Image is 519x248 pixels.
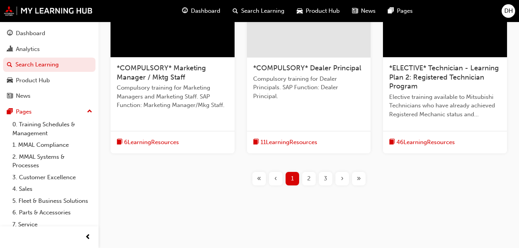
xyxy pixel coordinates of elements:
[389,93,501,119] span: Elective training available to Mitsubishi Technicians who have already achieved Registered Mechan...
[324,174,327,183] span: 3
[7,109,13,116] span: pages-icon
[291,3,346,19] a: car-iconProduct Hub
[7,93,13,100] span: news-icon
[396,138,455,147] span: 46 Learning Resources
[7,61,12,68] span: search-icon
[85,233,91,242] span: prev-icon
[307,174,311,183] span: 2
[502,4,515,18] button: DH
[297,6,303,16] span: car-icon
[346,3,382,19] a: news-iconNews
[382,3,419,19] a: pages-iconPages
[334,172,351,185] button: Next page
[9,207,95,219] a: 6. Parts & Accessories
[87,107,92,117] span: up-icon
[253,138,259,147] span: book-icon
[253,138,317,147] button: book-icon11LearningResources
[241,7,284,15] span: Search Learning
[9,139,95,151] a: 1. MMAL Compliance
[351,172,367,185] button: Last page
[352,6,358,16] span: news-icon
[226,3,291,19] a: search-iconSearch Learning
[124,138,179,147] span: 6 Learning Resources
[3,105,95,119] button: Pages
[7,30,13,37] span: guage-icon
[9,183,95,195] a: 4. Sales
[16,29,45,38] div: Dashboard
[117,138,179,147] button: book-icon6LearningResources
[16,107,32,116] div: Pages
[3,89,95,103] a: News
[317,172,334,185] button: Page 3
[3,25,95,105] button: DashboardAnalyticsSearch LearningProduct HubNews
[3,58,95,72] a: Search Learning
[253,75,365,101] span: Compulsory training for Dealer Principals. SAP Function: Dealer Principal.
[4,6,93,16] img: mmal
[16,92,31,100] div: News
[191,7,220,15] span: Dashboard
[341,174,344,183] span: ›
[3,42,95,56] a: Analytics
[9,219,95,231] a: 7. Service
[117,64,206,82] span: *COMPULSORY* Marketing Manager / Mktg Staff
[176,3,226,19] a: guage-iconDashboard
[389,138,395,147] span: book-icon
[388,6,394,16] span: pages-icon
[291,174,294,183] span: 1
[182,6,188,16] span: guage-icon
[7,77,13,84] span: car-icon
[306,7,340,15] span: Product Hub
[251,172,267,185] button: First page
[389,64,499,90] span: *ELECTIVE* Technician - Learning Plan 2: Registered Technician Program
[16,76,50,85] div: Product Hub
[3,73,95,88] a: Product Hub
[504,7,513,15] span: DH
[284,172,301,185] button: Page 1
[9,151,95,172] a: 2. MMAL Systems & Processes
[3,26,95,41] a: Dashboard
[233,6,238,16] span: search-icon
[16,45,40,54] div: Analytics
[301,172,317,185] button: Page 2
[9,172,95,183] a: 3. Customer Excellence
[274,174,277,183] span: ‹
[267,172,284,185] button: Previous page
[260,138,317,147] span: 11 Learning Resources
[361,7,376,15] span: News
[117,138,123,147] span: book-icon
[253,64,361,72] span: *COMPULSORY* Dealer Principal
[7,46,13,53] span: chart-icon
[117,83,228,110] span: Compulsory training for Marketing Managers and Marketing Staff. SAP Function: Marketing Manager/M...
[257,174,261,183] span: «
[389,138,455,147] button: book-icon46LearningResources
[9,119,95,139] a: 0. Training Schedules & Management
[9,195,95,207] a: 5. Fleet & Business Solutions
[397,7,413,15] span: Pages
[357,174,361,183] span: »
